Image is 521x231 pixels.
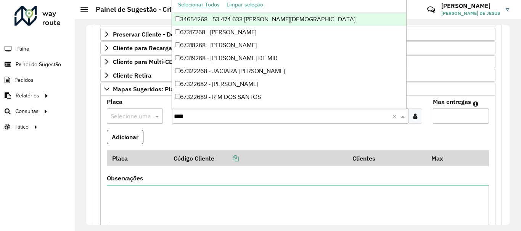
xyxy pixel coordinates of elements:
[172,26,406,39] div: 67317268 - [PERSON_NAME]
[113,86,203,92] span: Mapas Sugeridos: Placa-Cliente
[16,61,61,69] span: Painel de Sugestão
[100,55,495,68] a: Cliente para Multi-CDD/Internalização
[426,150,457,166] th: Max
[473,101,478,107] em: Máximo de clientes que serão colocados na mesma rota com os clientes informados
[214,155,239,162] a: Copiar
[88,5,204,14] h2: Painel de Sugestão - Criar registro
[347,150,426,166] th: Clientes
[392,112,399,121] span: Clear all
[113,72,151,78] span: Cliente Retira
[107,97,122,106] label: Placa
[14,123,29,131] span: Tático
[172,78,406,91] div: 67322682 - [PERSON_NAME]
[16,45,31,53] span: Painel
[172,13,406,26] div: 34654268 - 53.474.633 [PERSON_NAME][DEMOGRAPHIC_DATA]
[15,107,39,115] span: Consultas
[107,174,143,183] label: Observações
[16,92,39,100] span: Relatórios
[441,10,500,17] span: [PERSON_NAME] DE JESUS
[433,97,471,106] label: Max entregas
[172,52,406,65] div: 67319268 - [PERSON_NAME] DE MIR
[113,59,220,65] span: Cliente para Multi-CDD/Internalização
[107,130,143,144] button: Adicionar
[172,91,406,104] div: 67322689 - R M DOS SANTOS
[172,39,406,52] div: 67318268 - [PERSON_NAME]
[100,69,495,82] a: Cliente Retira
[14,76,34,84] span: Pedidos
[172,65,406,78] div: 67322268 - JACIARA [PERSON_NAME]
[107,150,169,166] th: Placa
[423,2,439,18] a: Contato Rápido
[100,41,495,54] a: Cliente para Recarga
[113,31,268,37] span: Preservar Cliente - Devem ficar no buffer, não roteirizar
[100,83,495,96] a: Mapas Sugeridos: Placa-Cliente
[172,104,406,116] div: 67323268 - [PERSON_NAME]
[169,150,347,166] th: Código Cliente
[100,28,495,41] a: Preservar Cliente - Devem ficar no buffer, não roteirizar
[441,2,500,10] h3: [PERSON_NAME]
[113,45,172,51] span: Cliente para Recarga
